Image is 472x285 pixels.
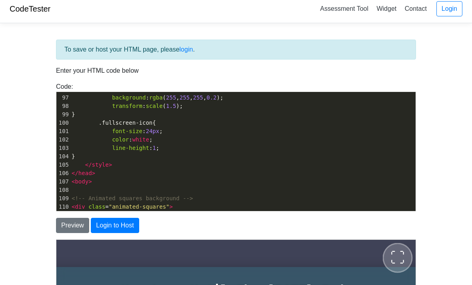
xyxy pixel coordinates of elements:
[56,66,416,76] p: Enter your HTML code below
[72,195,193,201] span: <!-- Animated squares background -->
[317,2,372,15] a: Assessment Tool
[72,136,152,143] span: : ;
[56,119,70,127] div: 100
[72,203,173,210] span: =
[56,127,70,136] div: 101
[146,128,159,134] span: 24px
[98,120,152,126] span: .fullscreen-icon
[56,203,70,211] div: 110
[112,103,142,109] span: transform
[180,46,193,53] a: login
[132,136,149,143] span: white
[109,161,112,168] span: >
[56,40,416,60] div: To save or host your HTML page, please .
[152,145,156,151] span: 1
[112,145,149,151] span: line-height
[72,103,183,109] span: : ( );
[50,82,422,211] div: Code:
[56,144,70,152] div: 103
[56,186,70,194] div: 108
[56,110,70,119] div: 99
[88,178,92,185] span: >
[75,178,88,185] span: body
[180,94,190,101] span: 255
[112,136,129,143] span: color
[56,161,70,169] div: 105
[72,120,156,126] span: {
[402,2,430,15] a: Contact
[149,94,163,101] span: rgba
[436,1,462,16] a: Login
[72,170,78,176] span: </
[72,178,75,185] span: <
[91,218,139,233] button: Login to Host
[72,153,75,159] span: }
[112,94,146,101] span: background
[10,4,50,13] a: CodeTester
[88,203,105,210] span: class
[373,2,400,15] a: Widget
[56,169,70,177] div: 106
[85,161,92,168] span: </
[72,94,224,101] span: : ( , , , );
[78,170,92,176] span: head
[193,94,203,101] span: 255
[326,3,356,33] button: ⛶
[72,203,75,210] span: <
[56,177,70,186] div: 107
[206,94,216,101] span: 0.2
[92,170,95,176] span: >
[56,102,70,110] div: 98
[56,94,70,102] div: 97
[72,145,159,151] span: : ;
[169,203,172,210] span: >
[112,128,142,134] span: font-size
[75,203,85,210] span: div
[56,218,89,233] button: Preview
[56,136,70,144] div: 102
[146,103,162,109] span: scale
[72,111,75,118] span: }
[92,161,109,168] span: style
[166,94,176,101] span: 255
[166,103,176,109] span: 1.5
[72,128,163,134] span: : ;
[56,194,70,203] div: 109
[109,203,170,210] span: "animated-squares"
[334,11,348,25] span: ⛶
[56,152,70,161] div: 104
